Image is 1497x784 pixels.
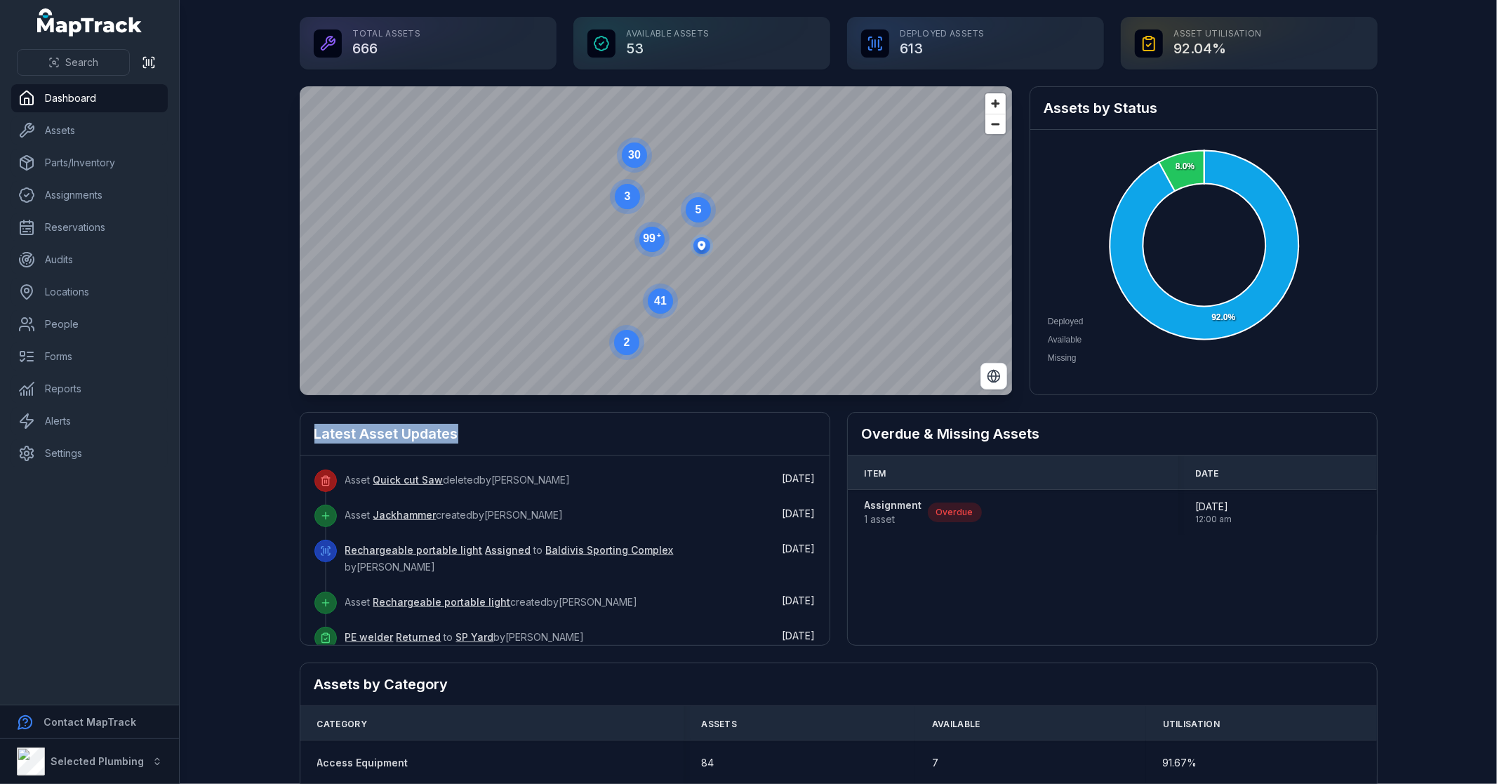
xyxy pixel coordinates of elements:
span: Asset deleted by [PERSON_NAME] [345,474,571,486]
a: Assigned [486,543,531,557]
a: Assignments [11,181,168,209]
time: 9/16/2025, 9:45:42 AM [783,507,816,519]
a: Locations [11,278,168,306]
h2: Assets by Category [314,675,1363,694]
span: Missing [1048,353,1077,363]
span: Available [932,719,980,730]
a: Settings [11,439,168,467]
strong: Assignment [865,498,922,512]
span: Search [65,55,98,69]
span: Category [317,719,367,730]
a: Reservations [11,213,168,241]
text: 2 [623,336,630,348]
strong: Contact MapTrack [44,716,136,728]
text: 41 [654,295,667,307]
span: to by [PERSON_NAME] [345,631,585,643]
span: [DATE] [783,594,816,606]
a: Access Equipment [317,756,408,770]
span: to by [PERSON_NAME] [345,544,674,573]
strong: Selected Plumbing [51,755,144,767]
span: 7 [932,756,938,770]
span: Asset created by [PERSON_NAME] [345,596,638,608]
a: PE welder [345,630,394,644]
span: 91.67 % [1163,756,1197,770]
button: Switch to Satellite View [980,363,1007,390]
time: 9/16/2025, 7:32:48 AM [783,594,816,606]
button: Zoom in [985,93,1006,114]
tspan: + [656,232,660,239]
span: Utilisation [1163,719,1220,730]
span: Asset created by [PERSON_NAME] [345,509,564,521]
a: Forms [11,343,168,371]
a: Rechargeable portable light [373,595,511,609]
text: 3 [624,190,630,202]
a: Quick cut Saw [373,473,444,487]
span: Assets [701,719,737,730]
text: 5 [695,204,701,215]
div: Overdue [928,503,982,522]
a: Parts/Inventory [11,149,168,177]
a: Rechargeable portable light [345,543,483,557]
h2: Assets by Status [1044,98,1363,118]
span: Available [1048,335,1082,345]
time: 9/16/2025, 7:37:59 AM [783,543,816,554]
span: Date [1195,468,1219,479]
a: Returned [397,630,441,644]
button: Zoom out [985,114,1006,134]
h2: Overdue & Missing Assets [862,424,1363,444]
span: [DATE] [783,507,816,519]
span: 84 [701,756,714,770]
a: MapTrack [37,8,142,36]
text: 99 [643,232,661,244]
a: Reports [11,375,168,403]
a: SP Yard [456,630,494,644]
a: Alerts [11,407,168,435]
span: [DATE] [783,630,816,642]
a: Audits [11,246,168,274]
canvas: Map [300,86,1013,395]
a: Assets [11,117,168,145]
span: Deployed [1048,317,1084,326]
time: 9/16/2025, 1:57:22 PM [783,472,816,484]
span: [DATE] [783,543,816,554]
a: Jackhammer [373,508,437,522]
span: [DATE] [783,472,816,484]
span: 1 asset [865,512,922,526]
span: 12:00 am [1195,514,1232,525]
text: 30 [628,149,641,161]
h2: Latest Asset Updates [314,424,816,444]
span: [DATE] [1195,500,1232,514]
a: Assignment1 asset [865,498,922,526]
a: People [11,310,168,338]
time: 9/10/2025, 12:00:00 AM [1195,500,1232,525]
a: Dashboard [11,84,168,112]
span: Item [865,468,886,479]
button: Search [17,49,130,76]
time: 9/15/2025, 2:12:18 PM [783,630,816,642]
a: Baldivis Sporting Complex [546,543,674,557]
